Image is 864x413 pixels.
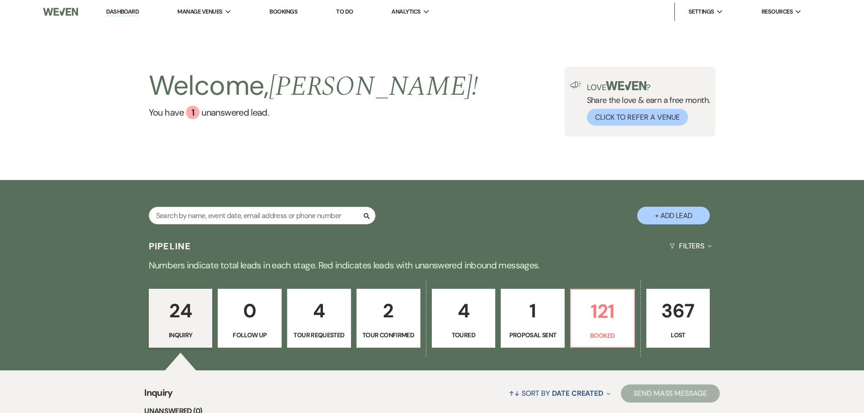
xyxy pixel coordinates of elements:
[509,389,520,398] span: ↑↓
[149,240,191,253] h3: Pipeline
[576,330,629,340] p: Booked
[391,7,420,16] span: Analytics
[144,386,173,405] span: Inquiry
[269,66,478,107] span: [PERSON_NAME] !
[587,81,710,92] p: Love ?
[652,296,704,326] p: 367
[507,330,559,340] p: Proposal Sent
[356,289,420,348] a: 2Tour Confirmed
[606,81,646,90] img: weven-logo-green.svg
[438,296,490,326] p: 4
[293,330,345,340] p: Tour Requested
[501,289,565,348] a: 1Proposal Sent
[149,106,478,119] a: You have 1 unanswered lead.
[106,8,139,16] a: Dashboard
[177,7,222,16] span: Manage Venues
[155,330,207,340] p: Inquiry
[362,296,415,326] p: 2
[570,289,635,348] a: 121Booked
[43,2,78,21] img: Weven Logo
[186,106,200,119] div: 1
[666,234,715,258] button: Filters
[218,289,282,348] a: 0Follow Up
[149,289,213,348] a: 24Inquiry
[149,67,478,106] h2: Welcome,
[336,8,353,15] a: To Do
[287,289,351,348] a: 4Tour Requested
[362,330,415,340] p: Tour Confirmed
[688,7,714,16] span: Settings
[507,296,559,326] p: 1
[269,8,298,15] a: Bookings
[293,296,345,326] p: 4
[637,207,710,224] button: + Add Lead
[224,330,276,340] p: Follow Up
[552,389,603,398] span: Date Created
[438,330,490,340] p: Toured
[224,296,276,326] p: 0
[106,258,759,272] p: Numbers indicate total leads in each stage. Red indicates leads with unanswered inbound messages.
[587,109,688,126] button: Click to Refer a Venue
[570,81,581,88] img: loud-speaker-illustration.svg
[621,384,720,403] button: Send Mass Message
[646,289,710,348] a: 367Lost
[155,296,207,326] p: 24
[505,381,614,405] button: Sort By Date Created
[149,207,376,224] input: Search by name, event date, email address or phone number
[576,296,629,326] p: 121
[652,330,704,340] p: Lost
[432,289,496,348] a: 4Toured
[581,81,710,126] div: Share the love & earn a free month.
[761,7,793,16] span: Resources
